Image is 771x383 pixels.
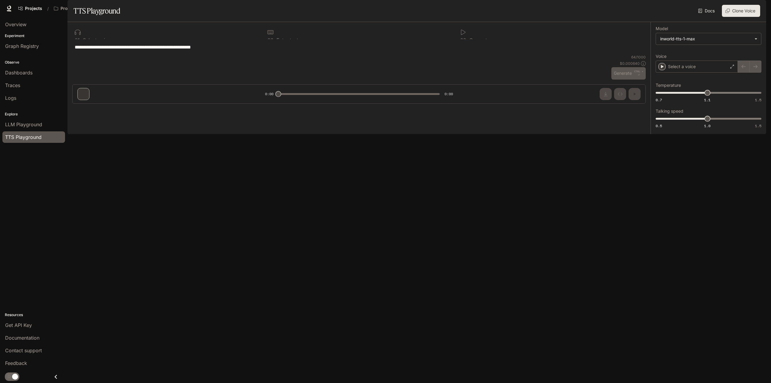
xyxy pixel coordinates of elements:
p: Voice [656,54,666,58]
p: Model [656,27,668,31]
p: Enter text [275,38,298,42]
p: Select a voice [668,64,696,70]
span: Projects [25,6,42,11]
span: 0.7 [656,97,662,102]
span: 1.5 [755,97,761,102]
p: Temperature [656,83,681,87]
span: 1.0 [704,123,710,128]
h1: TTS Playground [73,5,120,17]
p: $ 0.000640 [620,61,640,66]
p: 0 1 . [75,38,81,42]
p: Talking speed [656,109,683,113]
p: 64 / 1000 [631,55,646,60]
div: inworld-tts-1-max [656,33,761,45]
button: Open workspace menu [51,2,104,14]
button: Clone Voice [722,5,760,17]
span: 0.5 [656,123,662,128]
a: Go to projects [16,2,45,14]
div: / [45,5,51,12]
p: Select voice [81,38,111,42]
span: 1.5 [755,123,761,128]
a: Docs [697,5,717,17]
p: 0 3 . [460,38,468,42]
p: Generate [468,38,490,42]
span: 1.1 [704,97,710,102]
div: inworld-tts-1-max [660,36,751,42]
p: 0 2 . [267,38,275,42]
p: Project [PERSON_NAME] [61,6,94,11]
